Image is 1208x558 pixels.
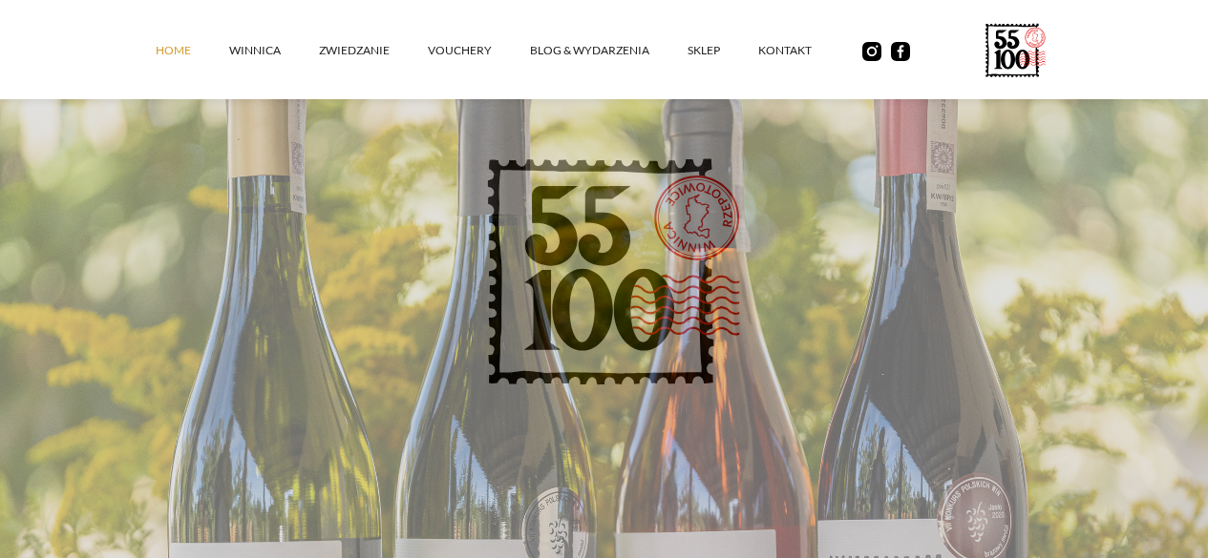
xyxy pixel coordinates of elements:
[428,22,530,79] a: vouchery
[229,22,319,79] a: winnica
[319,22,428,79] a: ZWIEDZANIE
[758,22,850,79] a: kontakt
[530,22,688,79] a: Blog & Wydarzenia
[156,22,229,79] a: Home
[688,22,758,79] a: SKLEP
